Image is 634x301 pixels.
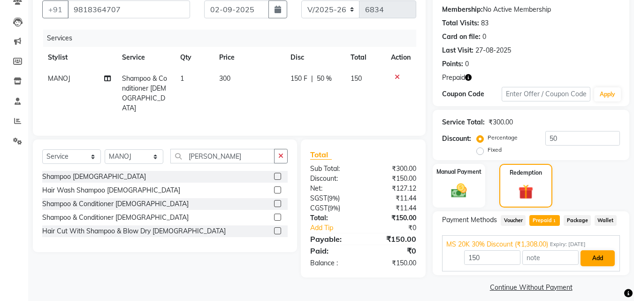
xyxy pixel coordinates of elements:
[180,74,184,83] span: 1
[363,258,423,268] div: ₹150.00
[594,87,621,101] button: Apply
[446,182,472,200] img: _cash.svg
[310,204,328,212] span: CGST
[42,172,146,182] div: Shampoo [DEMOGRAPHIC_DATA]
[303,174,363,184] div: Discount:
[122,74,167,112] span: Shampoo & Conditioner [DEMOGRAPHIC_DATA]
[464,250,520,265] input: Amount
[442,5,483,15] div: Membership:
[581,250,615,266] button: Add
[303,184,363,193] div: Net:
[501,215,526,226] span: Voucher
[175,47,214,68] th: Qty
[219,74,230,83] span: 300
[595,215,617,226] span: Wallet
[475,46,511,55] div: 27-08-2025
[42,213,189,223] div: Shampoo & Conditioner [DEMOGRAPHIC_DATA]
[303,245,363,256] div: Paid:
[303,213,363,223] div: Total:
[522,250,579,265] input: note
[488,133,518,142] label: Percentage
[42,47,116,68] th: Stylist
[303,258,363,268] div: Balance :
[345,47,385,68] th: Total
[290,74,307,84] span: 150 F
[363,174,423,184] div: ₹150.00
[170,149,275,163] input: Search or Scan
[446,239,548,249] span: MS 20K 30% Discount (₹1,308.00)
[442,5,620,15] div: No Active Membership
[363,233,423,245] div: ₹150.00
[489,117,513,127] div: ₹300.00
[442,46,474,55] div: Last Visit:
[442,89,501,99] div: Coupon Code
[374,223,424,233] div: ₹0
[442,18,479,28] div: Total Visits:
[510,169,542,177] label: Redemption
[310,194,327,202] span: SGST
[529,215,560,226] span: Prepaid
[436,168,481,176] label: Manual Payment
[442,73,465,83] span: Prepaid
[214,47,285,68] th: Price
[116,47,175,68] th: Service
[363,213,423,223] div: ₹150.00
[363,203,423,213] div: ₹11.44
[285,47,345,68] th: Disc
[310,150,332,160] span: Total
[42,199,189,209] div: Shampoo & Conditioner [DEMOGRAPHIC_DATA]
[488,146,502,154] label: Fixed
[351,74,362,83] span: 150
[317,74,332,84] span: 50 %
[303,233,363,245] div: Payable:
[311,74,313,84] span: |
[564,215,591,226] span: Package
[363,184,423,193] div: ₹127.12
[43,30,423,47] div: Services
[303,223,373,233] a: Add Tip
[550,240,586,248] span: Expiry: [DATE]
[42,185,180,195] div: Hair Wash Shampoo [DEMOGRAPHIC_DATA]
[48,74,70,83] span: MANOJ
[442,59,463,69] div: Points:
[442,117,485,127] div: Service Total:
[502,87,590,101] input: Enter Offer / Coupon Code
[442,32,481,42] div: Card on file:
[435,283,627,293] a: Continue Without Payment
[552,218,557,224] span: 1
[329,194,338,202] span: 9%
[482,32,486,42] div: 0
[68,0,190,18] input: Search by Name/Mobile/Email/Code
[363,245,423,256] div: ₹0
[442,215,497,225] span: Payment Methods
[481,18,489,28] div: 83
[329,204,338,212] span: 9%
[42,226,226,236] div: Hair Cut With Shampoo & Blow Dry [DEMOGRAPHIC_DATA]
[514,183,538,201] img: _gift.svg
[385,47,416,68] th: Action
[363,164,423,174] div: ₹300.00
[303,203,363,213] div: ( )
[465,59,469,69] div: 0
[363,193,423,203] div: ₹11.44
[442,134,471,144] div: Discount:
[303,193,363,203] div: ( )
[42,0,69,18] button: +91
[303,164,363,174] div: Sub Total:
